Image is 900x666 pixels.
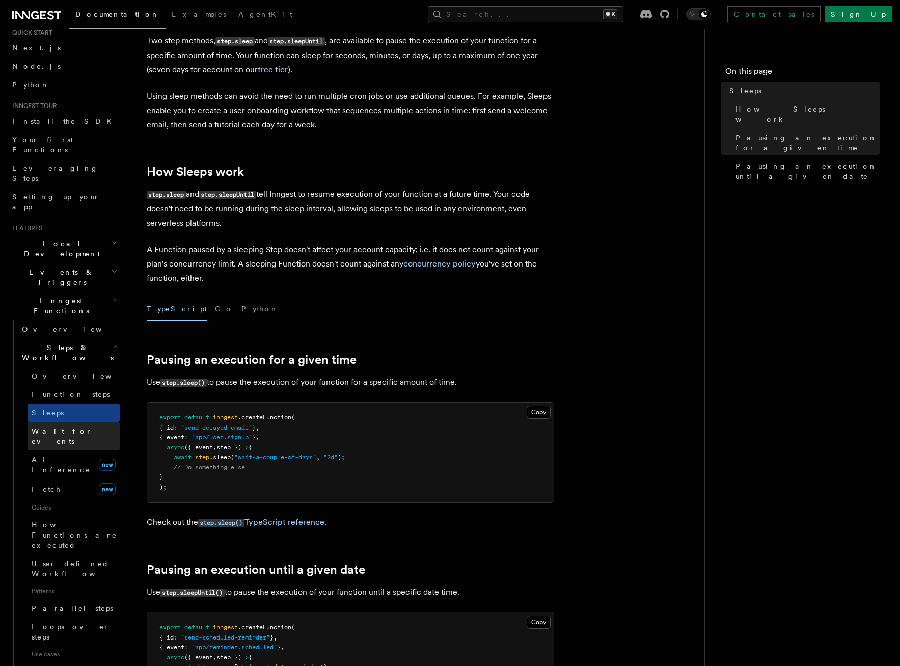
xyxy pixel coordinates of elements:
[184,414,209,421] span: default
[184,654,213,661] span: ({ event
[198,519,244,527] code: step.sleep()
[166,3,232,28] a: Examples
[216,654,241,661] span: step })
[174,454,192,461] span: await
[8,39,120,57] a: Next.js
[8,263,120,291] button: Events & Triggers
[28,404,120,422] a: Sleeps
[195,454,209,461] span: step
[159,484,167,491] span: );
[238,624,291,631] span: .createFunction
[8,267,111,287] span: Events & Triggers
[167,654,184,661] span: async
[28,583,120,599] span: Patterns
[731,128,880,157] a: Pausing an execution for a given time
[249,654,252,661] span: {
[147,34,554,77] p: Two step methods, and , are available to pause the execution of your function for a specific amou...
[232,3,298,28] a: AgentKit
[18,320,120,338] a: Overview
[291,414,295,421] span: (
[428,6,623,22] button: Search...⌘K
[167,444,184,451] span: async
[291,624,295,631] span: (
[99,459,116,471] span: new
[184,444,213,451] span: ({ event
[252,424,256,431] span: }
[192,644,277,651] span: "app/reminder.scheduled"
[238,10,292,18] span: AgentKit
[160,589,225,597] code: step.sleepUntil()
[28,646,120,662] span: Use cases
[28,422,120,450] a: Wait for events
[215,37,255,46] code: step.sleep
[159,473,163,481] span: }
[8,112,120,130] a: Install the SDK
[238,414,291,421] span: .createFunction
[32,409,64,417] span: Sleeps
[147,353,357,367] a: Pausing an execution for a given time
[731,157,880,185] a: Pausing an execution until a given date
[8,238,111,259] span: Local Development
[32,427,92,445] span: Wait for events
[160,379,207,387] code: step.sleep()
[213,414,238,421] span: inngest
[147,243,554,285] p: A Function paused by a sleeping Step doesn't affect your account capacity; i.e. it does not count...
[28,618,120,646] a: Loops over steps
[252,434,256,441] span: }
[256,424,259,431] span: ,
[147,375,554,390] p: Use to pause the execution of your function for a specific amount of time.
[12,62,61,70] span: Node.js
[28,599,120,618] a: Parallel steps
[216,444,241,451] span: step })
[209,454,231,461] span: .sleep
[147,191,186,199] code: step.sleep
[527,616,551,629] button: Copy
[159,624,181,631] span: export
[241,654,249,661] span: =>
[28,554,120,583] a: User-defined Workflows
[147,298,207,321] button: TypeScript
[28,367,120,385] a: Overview
[686,8,711,20] button: Toggle dark mode
[8,234,120,263] button: Local Development
[69,3,166,29] a: Documentation
[825,6,892,22] a: Sign Up
[199,191,256,199] code: step.sleepUntil
[147,585,554,600] p: Use to pause the execution of your function until a specific date time.
[12,193,100,211] span: Setting up your app
[184,434,188,441] span: :
[32,521,117,549] span: How Functions are executed
[725,65,880,82] h4: On this page
[8,224,42,232] span: Features
[159,644,184,651] span: { event
[192,434,252,441] span: "app/user.signup"
[274,634,277,641] span: ,
[18,338,120,367] button: Steps & Workflows
[249,444,252,451] span: {
[323,454,338,461] span: "2d"
[234,454,316,461] span: "wait-a-couple-of-days"
[159,434,184,441] span: { event
[147,187,554,230] p: and tell Inngest to resume execution of your function at a future time. Your code doesn't need to...
[277,644,281,651] span: }
[8,291,120,320] button: Inngest Functions
[8,130,120,159] a: Your first Functions
[8,29,52,37] span: Quick start
[8,188,120,216] a: Setting up your app
[338,454,345,461] span: );
[8,102,57,110] span: Inngest tour
[213,624,238,631] span: inngest
[727,6,821,22] a: Contact sales
[99,483,116,495] span: new
[18,342,114,363] span: Steps & Workflows
[527,406,551,419] button: Copy
[256,434,259,441] span: ,
[231,454,234,461] span: (
[735,104,880,124] span: How Sleeps work
[12,164,98,182] span: Leveraging Steps
[725,82,880,100] a: Sleeps
[215,298,233,321] button: Go
[213,654,216,661] span: ,
[184,624,209,631] span: default
[32,372,137,380] span: Overview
